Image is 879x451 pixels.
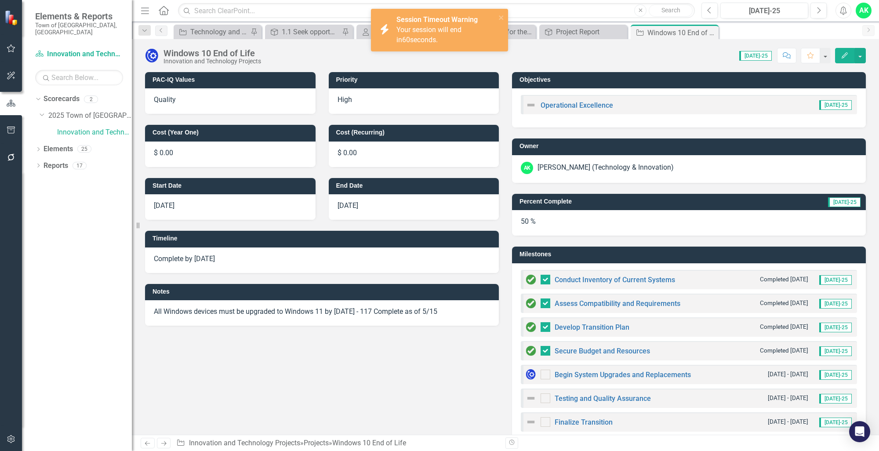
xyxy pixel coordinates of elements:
[647,27,716,38] div: Windows 10 End of Life
[154,307,437,316] span: All Windows devices must be upgraded to Windows 11 by [DATE] - 117 Complete as of 5/15
[163,58,261,65] div: Innovation and Technology Projects
[649,4,693,17] button: Search
[768,370,808,378] small: [DATE] - [DATE]
[35,22,123,36] small: Town of [GEOGRAPHIC_DATA], [GEOGRAPHIC_DATA]
[555,394,651,403] a: Testing and Quality Assurance
[555,371,691,379] a: Begin System Upgrades and Replacements
[519,143,861,149] h3: Owner
[768,418,808,426] small: [DATE] - [DATE]
[768,394,808,402] small: [DATE] - [DATE]
[44,144,73,154] a: Elements
[84,95,98,103] div: 2
[178,3,695,18] input: Search ClearPoint...
[760,346,808,355] small: Completed [DATE]
[538,163,674,173] div: [PERSON_NAME] (Technology & Innovation)
[819,418,852,427] span: [DATE]-25
[402,36,410,44] span: 60
[526,417,536,427] img: Not Defined
[359,26,431,37] a: My Scorecard
[338,149,357,157] span: $ 0.00
[153,129,311,136] h3: Cost (Year One)
[556,26,625,37] div: Project Report
[4,10,20,25] img: ClearPoint Strategy
[512,210,866,236] div: 50 %
[73,162,87,169] div: 17
[48,111,132,121] a: 2025 Town of [GEOGRAPHIC_DATA]
[498,12,505,22] button: close
[739,51,772,61] span: [DATE]-25
[35,11,123,22] span: Elements & Reports
[519,251,861,258] h3: Milestones
[304,439,329,447] a: Projects
[541,101,613,109] a: Operational Excellence
[526,274,536,285] img: Complete
[555,418,613,426] a: Finalize Transition
[661,7,680,14] span: Search
[723,6,805,16] div: [DATE]-25
[282,26,340,37] div: 1.1 Seek opportunities to enhance public trust by sharing information in an accessible, convenien...
[541,26,625,37] a: Project Report
[154,149,173,157] span: $ 0.00
[336,182,495,189] h3: End Date
[189,439,300,447] a: Innovation and Technology Projects
[396,25,461,44] span: Your session will end in seconds.
[176,26,248,37] a: Technology and Innovation - Tactical Actions
[153,235,494,242] h3: Timeline
[35,49,123,59] a: Innovation and Technology Projects
[526,346,536,356] img: Complete
[555,276,675,284] a: Conduct Inventory of Current Systems
[153,182,311,189] h3: Start Date
[849,421,870,442] div: Open Intercom Messenger
[154,201,174,210] span: [DATE]
[526,100,536,110] img: Not Defined
[338,201,358,210] span: [DATE]
[35,70,123,85] input: Search Below...
[153,76,311,83] h3: PAC-IQ Values
[526,369,536,380] img: In Progress
[819,370,852,380] span: [DATE]-25
[176,438,499,448] div: » »
[163,48,261,58] div: Windows 10 End of Life
[720,3,808,18] button: [DATE]-25
[44,94,80,104] a: Scorecards
[828,197,861,207] span: [DATE]-25
[44,161,68,171] a: Reports
[819,275,852,285] span: [DATE]-25
[57,127,132,138] a: Innovation and Technology Projects
[526,298,536,309] img: Complete
[856,3,872,18] button: AK
[519,76,861,83] h3: Objectives
[819,299,852,309] span: [DATE]-25
[526,393,536,404] img: Not Defined
[190,26,248,37] div: Technology and Innovation - Tactical Actions
[145,49,159,63] img: In Progress
[154,95,176,104] span: Quality
[336,129,495,136] h3: Cost (Recurring)
[760,275,808,284] small: Completed [DATE]
[77,145,91,153] div: 25
[760,323,808,331] small: Completed [DATE]
[153,288,494,295] h3: Notes
[396,15,478,24] strong: Session Timeout Warning
[267,26,340,37] a: 1.1 Seek opportunities to enhance public trust by sharing information in an accessible, convenien...
[819,394,852,404] span: [DATE]-25
[760,299,808,307] small: Completed [DATE]
[819,346,852,356] span: [DATE]-25
[555,347,650,355] a: Secure Budget and Resources
[332,439,406,447] div: Windows 10 End of Life
[819,100,852,110] span: [DATE]-25
[526,322,536,332] img: Complete
[521,162,533,174] div: AK
[519,198,728,205] h3: Percent Complete
[555,323,629,331] a: Develop Transition Plan
[819,323,852,332] span: [DATE]-25
[154,255,215,263] span: Complete by [DATE]
[336,76,495,83] h3: Priority
[338,95,352,104] span: High
[555,299,680,308] a: Assess Compatibility and Requirements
